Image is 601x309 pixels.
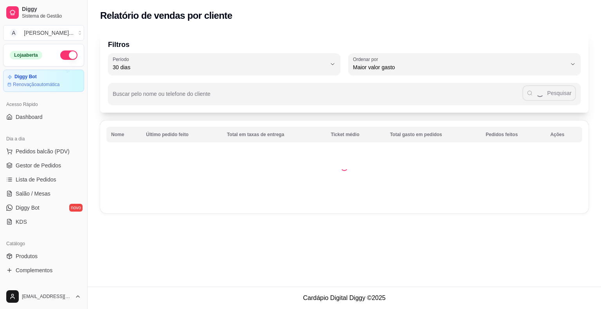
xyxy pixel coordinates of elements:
[16,162,61,169] span: Gestor de Pedidos
[13,81,59,88] article: Renovação automática
[16,266,52,274] span: Complementos
[16,190,50,198] span: Salão / Mesas
[60,50,77,60] button: Alterar Status
[22,293,72,300] span: [EMAIL_ADDRESS][DOMAIN_NAME]
[16,204,40,212] span: Diggy Bot
[16,218,27,226] span: KDS
[3,98,84,111] div: Acesso Rápido
[340,163,348,171] div: Loading
[10,29,18,37] span: A
[3,201,84,214] a: Diggy Botnovo
[3,3,84,22] a: DiggySistema de Gestão
[3,250,84,262] a: Produtos
[3,237,84,250] div: Catálogo
[88,287,601,309] footer: Cardápio Digital Diggy © 2025
[24,29,74,37] div: [PERSON_NAME] ...
[353,56,381,63] label: Ordenar por
[22,6,81,13] span: Diggy
[3,111,84,123] a: Dashboard
[3,25,84,41] button: Select a team
[10,51,42,59] div: Loja aberta
[3,70,84,92] a: Diggy BotRenovaçãoautomática
[3,264,84,277] a: Complementos
[3,133,84,145] div: Dia a dia
[113,93,522,101] input: Buscar pelo nome ou telefone do cliente
[22,13,81,19] span: Sistema de Gestão
[3,287,84,306] button: [EMAIL_ADDRESS][DOMAIN_NAME]
[14,74,37,80] article: Diggy Bot
[3,145,84,158] button: Pedidos balcão (PDV)
[113,56,131,63] label: Período
[16,147,70,155] span: Pedidos balcão (PDV)
[3,173,84,186] a: Lista de Pedidos
[348,53,581,75] button: Ordenar porMaior valor gasto
[3,187,84,200] a: Salão / Mesas
[16,113,43,121] span: Dashboard
[3,216,84,228] a: KDS
[100,9,232,22] h2: Relatório de vendas por cliente
[108,39,581,50] p: Filtros
[113,63,326,71] span: 30 dias
[3,159,84,172] a: Gestor de Pedidos
[353,63,567,71] span: Maior valor gasto
[16,252,38,260] span: Produtos
[16,176,56,183] span: Lista de Pedidos
[108,53,340,75] button: Período30 dias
